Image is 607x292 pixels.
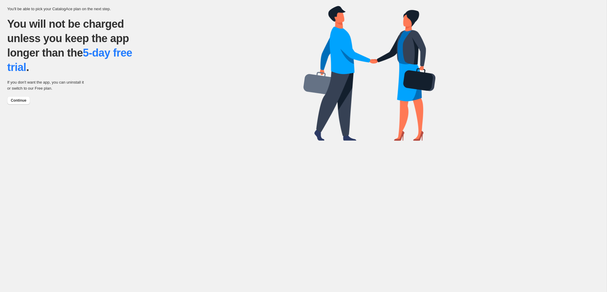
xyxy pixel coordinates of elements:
[7,17,148,75] p: You will not be charged unless you keep the app longer than the .
[7,79,87,91] p: If you don't want the app, you can uninstall it or switch to our Free plan.
[11,98,26,103] span: Continue
[7,6,303,12] p: You'll be able to pick your CatalogAce plan on the next step.
[303,6,435,141] img: trial
[7,96,30,105] button: Continue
